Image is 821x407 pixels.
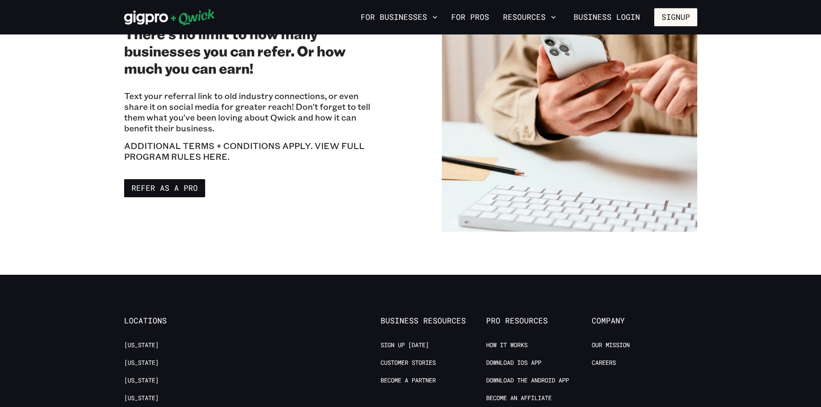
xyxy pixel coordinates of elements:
button: Resources [499,10,559,25]
button: Signup [654,8,697,26]
a: Become a Partner [381,376,436,385]
a: [US_STATE] [124,394,159,402]
h2: There's no limit to how many businesses you can refer. Or how much you can earn! [124,25,380,77]
a: Refer as a Business [209,180,311,190]
a: [US_STATE] [124,359,159,367]
a: For Pros [448,10,493,25]
a: Download the Android App [486,376,569,385]
a: [US_STATE] [124,341,159,349]
a: Sign up [DATE] [381,341,429,349]
a: Our Mission [592,341,630,349]
a: [US_STATE] [124,376,159,385]
a: Become an Affiliate [486,394,552,402]
a: Download IOS App [486,359,541,367]
a: Customer stories [381,359,436,367]
button: For Businesses [357,10,441,25]
span: Business Resources [381,316,486,326]
a: Refer as a Pro [124,179,205,197]
p: Text your referral link to old industry connections, or even share it on social media for greater... [124,90,380,134]
a: Business Login [566,8,647,26]
p: ADDITIONAL TERMS + CONDITIONS APPLY. VIEW FULL PROGRAM RULES HERE. [124,140,380,162]
span: Company [592,316,697,326]
span: Locations [124,316,230,326]
a: How it Works [486,341,528,349]
a: Careers [592,359,616,367]
span: Pro Resources [486,316,592,326]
